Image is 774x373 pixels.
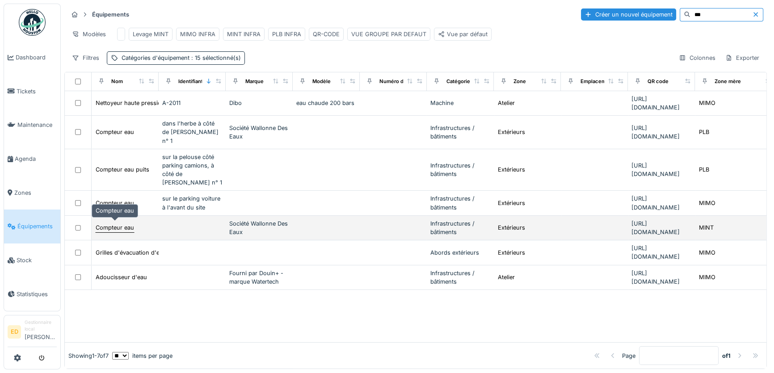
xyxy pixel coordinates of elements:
[272,30,301,38] div: PLB INFRA
[296,99,356,107] div: eau chaude 200 bars
[4,142,60,176] a: Agenda
[446,78,509,85] div: Catégories d'équipement
[438,30,488,38] div: Vue par défaut
[513,78,526,85] div: Zone
[631,95,691,112] div: [URL][DOMAIN_NAME]
[722,352,731,360] strong: of 1
[312,78,331,85] div: Modèle
[19,9,46,36] img: Badge_color-CXgf-gQk.svg
[4,176,60,210] a: Zones
[699,273,715,281] div: MIMO
[68,28,110,41] div: Modèles
[111,78,123,85] div: Nom
[17,222,57,231] span: Équipements
[96,248,181,257] div: Grilles d'évacuation d'eau dalle
[430,248,490,257] div: Abords extérieurs
[96,199,134,207] div: Compteur eau
[162,99,222,107] div: A-2011
[430,99,490,107] div: Machine
[229,219,289,236] div: Société Wallonne Des Eaux
[4,108,60,142] a: Maintenance
[430,124,490,141] div: Infrastructures / bâtiments
[430,269,490,286] div: Infrastructures / bâtiments
[189,54,241,61] span: : 15 sélectionné(s)
[498,165,525,174] div: Extérieurs
[112,352,172,360] div: items per page
[25,319,57,345] li: [PERSON_NAME]
[96,128,134,136] div: Compteur eau
[96,223,134,232] div: Compteur eau
[4,41,60,75] a: Dashboard
[162,194,222,211] div: sur le parking voiture à l'avant du site
[4,210,60,243] a: Équipements
[498,199,525,207] div: Extérieurs
[4,243,60,277] a: Stock
[699,248,715,257] div: MIMO
[313,30,340,38] div: QR-CODE
[68,352,109,360] div: Showing 1 - 7 of 7
[4,75,60,109] a: Tickets
[631,269,691,286] div: [URL][DOMAIN_NAME]
[699,128,709,136] div: PLB
[498,273,515,281] div: Atelier
[229,99,289,107] div: Dibo
[17,121,57,129] span: Maintenance
[430,219,490,236] div: Infrastructures / bâtiments
[721,51,763,64] div: Exporter
[178,78,222,85] div: Identifiant interne
[96,273,147,281] div: Adoucisseur d'eau
[133,30,168,38] div: Levage MINT
[14,189,57,197] span: Zones
[227,30,261,38] div: MINT INFRA
[699,199,715,207] div: MIMO
[8,319,57,347] a: ED Gestionnaire local[PERSON_NAME]
[631,194,691,211] div: [URL][DOMAIN_NAME]
[699,165,709,174] div: PLB
[96,99,165,107] div: Nettoyeur haute pression
[229,269,289,286] div: Fourni par Douin+ - marque Watertech
[229,124,289,141] div: Société Wallonne Des Eaux
[631,244,691,261] div: [URL][DOMAIN_NAME]
[351,30,426,38] div: VUE GROUPE PAR DEFAUT
[675,51,719,64] div: Colonnes
[16,53,57,62] span: Dashboard
[498,99,515,107] div: Atelier
[92,204,138,217] div: Compteur eau
[622,352,635,360] div: Page
[430,194,490,211] div: Infrastructures / bâtiments
[245,78,264,85] div: Marque
[498,223,525,232] div: Extérieurs
[581,8,676,21] div: Créer un nouvel équipement
[699,223,714,232] div: MINT
[68,51,103,64] div: Filtres
[15,155,57,163] span: Agenda
[8,325,21,339] li: ED
[17,87,57,96] span: Tickets
[180,30,215,38] div: MIMO INFRA
[96,165,149,174] div: Compteur eau puits
[17,290,57,298] span: Statistiques
[498,128,525,136] div: Extérieurs
[162,119,222,145] div: dans l'herbe à côté de [PERSON_NAME] n° 1
[25,319,57,333] div: Gestionnaire local
[580,78,645,85] div: Emplacement équipement
[631,124,691,141] div: [URL][DOMAIN_NAME]
[699,99,715,107] div: MIMO
[88,10,133,19] strong: Équipements
[648,78,669,85] div: QR code
[4,277,60,311] a: Statistiques
[498,248,525,257] div: Extérieurs
[379,78,421,85] div: Numéro de Série
[715,78,741,85] div: Zone mère
[17,256,57,264] span: Stock
[631,219,691,236] div: [URL][DOMAIN_NAME]
[162,153,222,187] div: sur la pelouse côté parking camions, à côté de [PERSON_NAME] n° 1
[430,161,490,178] div: Infrastructures / bâtiments
[631,161,691,178] div: [URL][DOMAIN_NAME]
[122,54,241,62] div: Catégories d'équipement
